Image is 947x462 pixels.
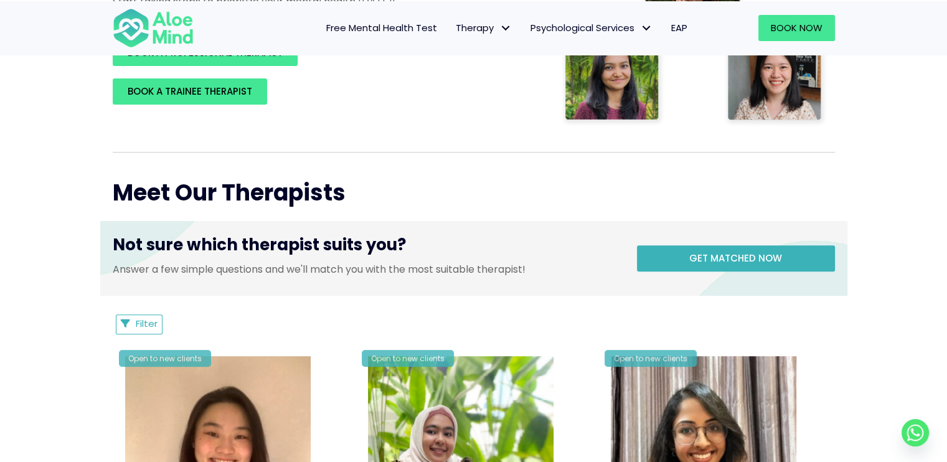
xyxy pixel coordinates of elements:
button: Filter Listings [116,314,163,334]
div: Open to new clients [605,350,697,367]
span: Psychological Services: submenu [638,19,656,37]
a: Book Now [758,15,835,41]
span: Therapy: submenu [497,19,515,37]
span: Book Now [771,21,822,34]
h3: Not sure which therapist suits you? [113,233,618,262]
span: Therapy [456,21,512,34]
a: BOOK A TRAINEE THERAPIST [113,78,267,105]
span: Free Mental Health Test [326,21,437,34]
a: Psychological ServicesPsychological Services: submenu [521,15,662,41]
div: Open to new clients [362,350,454,367]
span: BOOK A TRAINEE THERAPIST [128,85,252,98]
span: Psychological Services [530,21,653,34]
span: Filter [136,317,158,330]
img: Aloe mind Logo [113,7,194,49]
nav: Menu [210,15,697,41]
a: EAP [662,15,697,41]
span: Get matched now [689,252,782,265]
a: Get matched now [637,245,835,271]
span: Meet Our Therapists [113,177,346,209]
span: EAP [671,21,687,34]
a: Free Mental Health Test [317,15,446,41]
a: Whatsapp [902,419,929,446]
div: Open to new clients [119,350,211,367]
p: Answer a few simple questions and we'll match you with the most suitable therapist! [113,262,618,276]
a: TherapyTherapy: submenu [446,15,521,41]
